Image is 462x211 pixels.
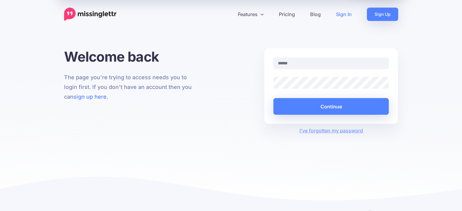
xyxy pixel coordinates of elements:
[271,8,303,21] a: Pricing
[64,48,198,65] h1: Welcome back
[367,8,398,21] a: Sign Up
[273,98,389,115] button: Continue
[303,8,328,21] a: Blog
[299,128,363,134] a: I've forgotten my password
[328,8,359,21] a: Sign In
[74,94,107,100] a: sign up here
[64,73,198,102] p: The page you're trying to access needs you to login first. If you don't have an account then you ...
[230,8,271,21] a: Features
